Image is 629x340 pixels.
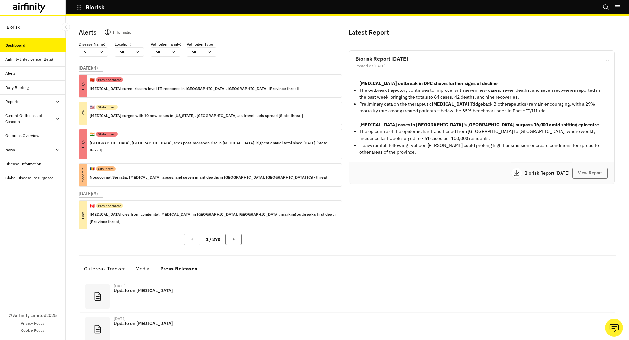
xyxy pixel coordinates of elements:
p: Nosocomial Serratia, [MEDICAL_DATA] lapses, and seven infant deaths in [GEOGRAPHIC_DATA], [GEOGRA... [90,174,329,181]
p: Province threat [98,203,121,208]
button: View Report [572,168,608,179]
p: The outbreak trajectory continues to improve, with seven new cases, seven deaths, and seven recov... [359,87,604,101]
p: High [68,140,98,148]
p: Province threat [98,77,121,82]
div: Alerts [5,70,16,76]
div: Posted on [DATE] [355,64,608,68]
p: Location : [115,41,131,47]
button: Search [603,2,609,13]
p: Alerts [79,28,97,37]
div: Global Disease Resurgence [5,175,54,181]
p: 🇨🇳 [90,77,95,83]
p: Biorisk [86,4,105,10]
p: [MEDICAL_DATA] surge triggers level III response in [GEOGRAPHIC_DATA], [GEOGRAPHIC_DATA] [Provinc... [90,85,299,92]
a: Privacy Policy [21,320,45,326]
p: Information [113,29,134,38]
p: 🇨🇦 [90,203,95,209]
p: © Airfinity Limited 2025 [9,312,57,319]
button: Previous Page [184,234,200,245]
p: [MEDICAL_DATA] dies from congenital [MEDICAL_DATA] in [GEOGRAPHIC_DATA], [GEOGRAPHIC_DATA], marki... [90,211,336,225]
p: Update on [MEDICAL_DATA] [114,288,559,293]
p: Low [68,211,98,220]
p: Low [72,109,94,117]
div: [DATE] [114,317,126,321]
svg: Bookmark Report [603,53,612,62]
p: [GEOGRAPHIC_DATA], [GEOGRAPHIC_DATA], sees post-monsoon rise in [MEDICAL_DATA], highest annual to... [90,139,336,154]
strong: [MEDICAL_DATA] outbreak in DRC shows further signs of decline [359,80,498,86]
p: 🇺🇸 [90,104,95,110]
p: 🇷🇴 [90,166,95,172]
p: [MEDICAL_DATA] surges with 10 new cases in [US_STATE], [GEOGRAPHIC_DATA], as travel fuels spread ... [90,112,303,119]
p: [DATE] ( 4 ) [79,65,98,71]
p: State threat [98,132,116,137]
button: Next Page [225,234,242,245]
p: Update on [MEDICAL_DATA] [114,321,559,326]
p: Pathogen Family : [151,41,181,47]
button: Biorisk [76,2,105,13]
div: Current Outbreaks of Concern [5,113,55,125]
h2: Biorisk Report [DATE] [355,56,608,61]
div: [DATE] [114,284,126,288]
p: City threat [98,166,114,171]
p: Disease Name : [79,41,105,47]
p: Biorisk [7,21,20,33]
strong: [MEDICAL_DATA] [432,101,469,107]
div: News [5,147,15,153]
p: Pathogen Type : [187,41,215,47]
button: Close Sidebar [62,23,70,31]
p: [DATE] ( 3 ) [79,190,98,197]
p: State threat [98,105,116,110]
div: Reports [5,99,19,105]
div: Daily Briefing [5,85,29,90]
p: Latest Report [349,28,613,37]
div: Media [135,264,150,273]
div: Press Releases [160,264,197,273]
div: Outbreak Tracker [84,264,125,273]
p: Biorisk Report [DATE] [524,171,572,175]
div: Dashboard [5,42,25,48]
a: Cookie Policy [21,328,45,333]
p: Heavy rainfall following Typhoon [PERSON_NAME] could prolong high transmission or create conditio... [359,142,604,156]
p: High [72,82,94,90]
strong: [MEDICAL_DATA] cases in [GEOGRAPHIC_DATA]’s [GEOGRAPHIC_DATA] surpass 16,000 amid shifting epicentre [359,122,599,128]
button: Ask our analysts [605,319,623,337]
p: Preliminary data on the therapeutic (Ridgeback Biotherapeutics) remain encouraging, with a 29% mo... [359,101,604,114]
p: The epicentre of the epidemic has transitioned from [GEOGRAPHIC_DATA] to [GEOGRAPHIC_DATA], where... [359,128,604,142]
div: Outbreak Overview [5,133,39,139]
p: 🇮🇳 [90,131,95,137]
div: Airfinity Intelligence (Beta) [5,56,53,62]
div: Disease Information [5,161,41,167]
p: 1 / 278 [206,236,220,243]
a: [DATE]Update on [MEDICAL_DATA] [80,280,615,313]
p: Moderate [72,171,94,179]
